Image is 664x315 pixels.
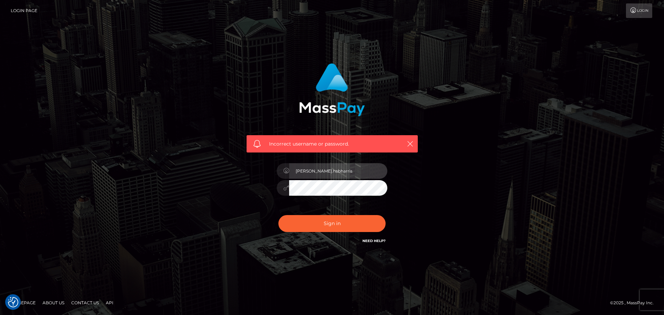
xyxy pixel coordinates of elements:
[8,297,38,308] a: Homepage
[8,297,18,307] button: Consent Preferences
[626,3,652,18] a: Login
[610,299,659,307] div: © 2025 , MassPay Inc.
[362,239,386,243] a: Need Help?
[269,140,395,148] span: Incorrect username or password.
[289,163,387,179] input: Username...
[68,297,102,308] a: Contact Us
[11,3,37,18] a: Login Page
[299,63,365,116] img: MassPay Login
[103,297,116,308] a: API
[8,297,18,307] img: Revisit consent button
[40,297,67,308] a: About Us
[278,215,386,232] button: Sign in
